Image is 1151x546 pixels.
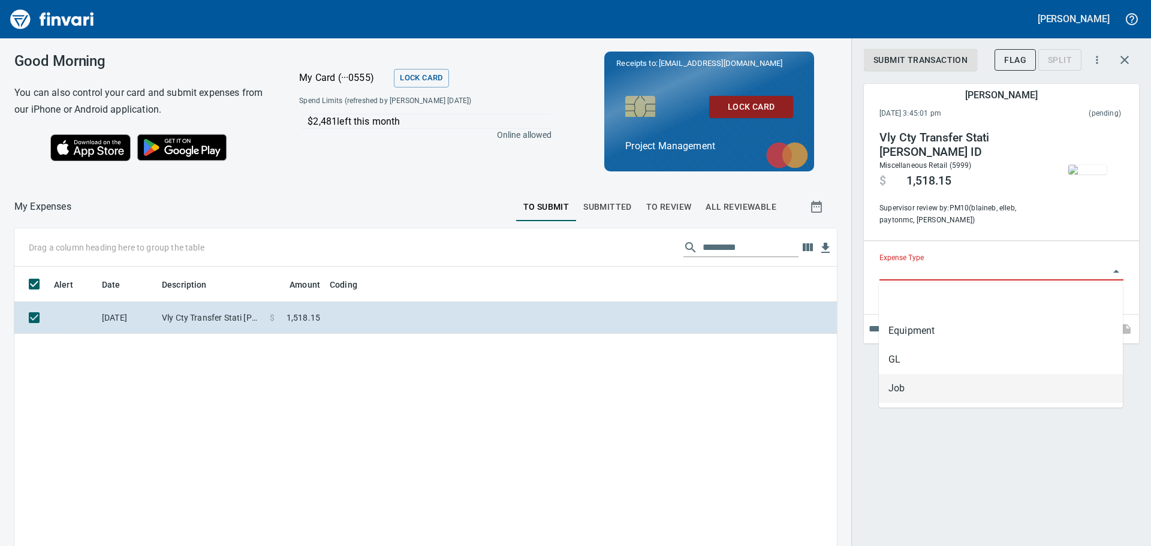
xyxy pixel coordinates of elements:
[14,200,71,214] p: My Expenses
[394,69,448,88] button: Lock Card
[879,316,1123,345] li: Equipment
[1015,108,1121,120] span: This charge has not been settled by the merchant yet. This usually takes a couple of days but in ...
[299,95,510,107] span: Spend Limits (refreshed by [PERSON_NAME] [DATE])
[816,239,834,257] button: Download table
[102,277,120,292] span: Date
[873,53,968,68] span: Submit Transaction
[7,5,97,34] img: Finvari
[270,312,275,324] span: $
[330,277,357,292] span: Coding
[1038,13,1110,25] h5: [PERSON_NAME]
[906,174,951,188] span: 1,518.15
[29,242,204,254] p: Drag a column heading here to group the table
[879,174,886,188] span: $
[658,58,784,69] span: [EMAIL_ADDRESS][DOMAIN_NAME]
[760,136,814,174] img: mastercard.svg
[799,192,837,221] button: Show transactions within a particular date range
[287,312,320,324] span: 1,518.15
[523,200,570,215] span: To Submit
[1110,46,1139,74] button: Close transaction
[1084,47,1110,73] button: More
[995,49,1036,71] button: Flag
[879,203,1042,227] span: Supervisor review by: PM10 (blaineb, elleb, paytonmc, [PERSON_NAME])
[400,71,442,85] span: Lock Card
[162,277,207,292] span: Description
[1004,53,1026,68] span: Flag
[330,277,373,292] span: Coding
[290,277,320,292] span: Amount
[706,200,776,215] span: All Reviewable
[1068,165,1107,174] img: receipts%2Ftapani%2F2025-10-08%2FkEyQBb0ni3SxlBNn0l0Crw0x1Ih1__mBq8SWhp4LmSJ4Lf5wjP.jpg
[583,200,632,215] span: Submitted
[157,302,265,334] td: Vly Cty Transfer Stati [PERSON_NAME] ID
[14,200,71,214] nav: breadcrumb
[162,277,222,292] span: Description
[646,200,692,215] span: To Review
[799,239,816,257] button: Choose columns to display
[864,49,977,71] button: Submit Transaction
[879,345,1123,374] li: GL
[879,374,1123,403] li: Job
[14,85,269,118] h6: You can also control your card and submit expenses from our iPhone or Android application.
[1108,263,1125,280] button: Close
[308,114,550,129] p: $2,481 left this month
[879,254,924,261] label: Expense Type
[102,277,136,292] span: Date
[1038,54,1081,64] div: Transaction still pending, cannot split yet. It usually takes 2-3 days for a merchant to settle a...
[719,99,784,114] span: Lock Card
[879,131,1042,159] h4: Vly Cty Transfer Stati [PERSON_NAME] ID
[54,277,89,292] span: Alert
[97,302,157,334] td: [DATE]
[1035,10,1113,28] button: [PERSON_NAME]
[616,58,802,70] p: Receipts to:
[965,89,1037,101] h5: [PERSON_NAME]
[879,161,972,170] span: Miscellaneous Retail (5999)
[1110,315,1139,343] span: This records your note into the expense
[131,128,234,167] img: Get it on Google Play
[299,71,389,85] p: My Card (···0555)
[54,277,73,292] span: Alert
[14,53,269,70] h3: Good Morning
[50,134,131,161] img: Download on the App Store
[625,139,793,153] p: Project Management
[709,96,793,118] button: Lock Card
[290,129,552,141] p: Online allowed
[879,108,1015,120] span: [DATE] 3:45:01 pm
[274,277,320,292] span: Amount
